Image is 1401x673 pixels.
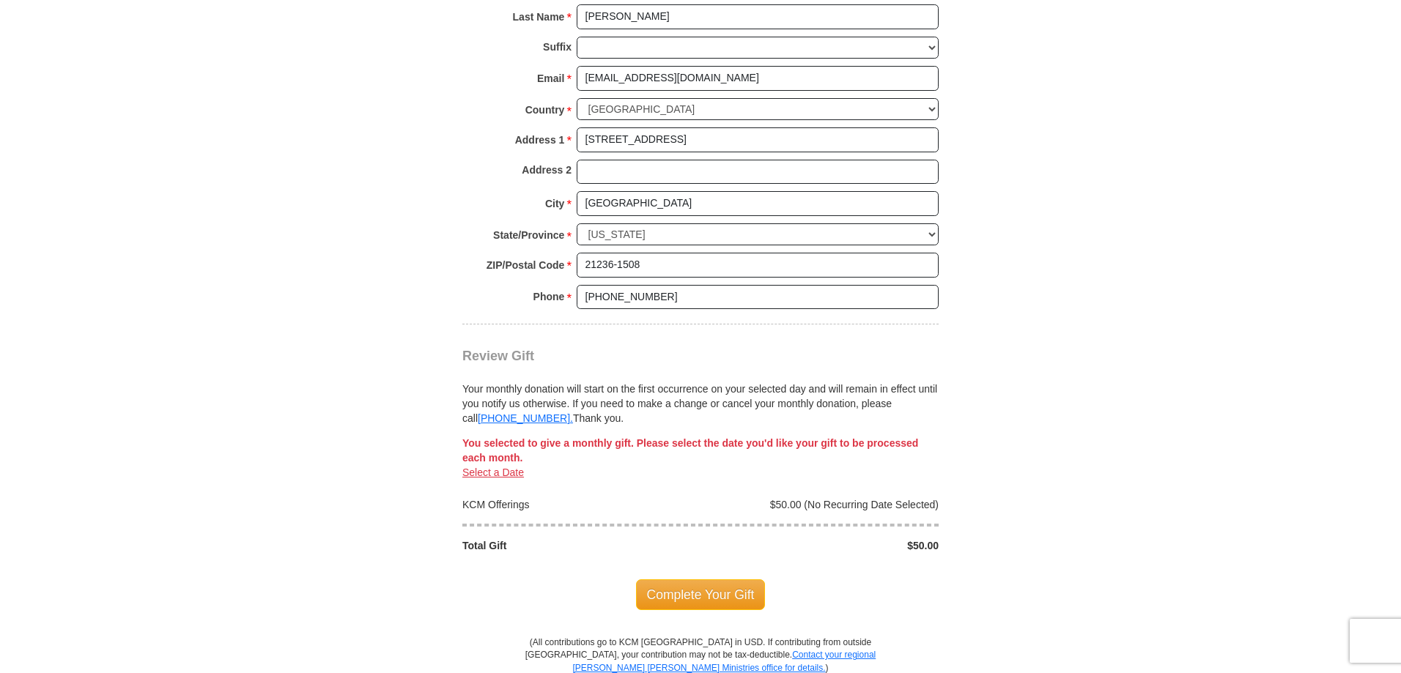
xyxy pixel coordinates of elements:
[462,349,534,363] span: Review Gift
[537,68,564,89] strong: Email
[455,538,701,553] div: Total Gift
[493,225,564,245] strong: State/Province
[543,37,572,57] strong: Suffix
[487,255,565,275] strong: ZIP/Postal Code
[515,130,565,150] strong: Address 1
[770,499,939,510] span: $50.00 (No Recurring Date Selected)
[513,7,565,27] strong: Last Name
[462,437,918,464] span: You selected to give a monthly gift. Please select the date you'd like your gift to be processed ...
[636,579,766,610] span: Complete Your Gift
[522,160,572,180] strong: Address 2
[545,193,564,214] strong: City
[525,100,565,120] strong: Country
[462,364,939,425] div: Your monthly donation will start on the first occurrence on your selected day and will remain in ...
[700,538,947,553] div: $50.00
[455,497,701,512] div: KCM Offerings
[462,466,524,478] a: Select a Date
[533,286,565,307] strong: Phone
[478,412,573,424] a: [PHONE_NUMBER].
